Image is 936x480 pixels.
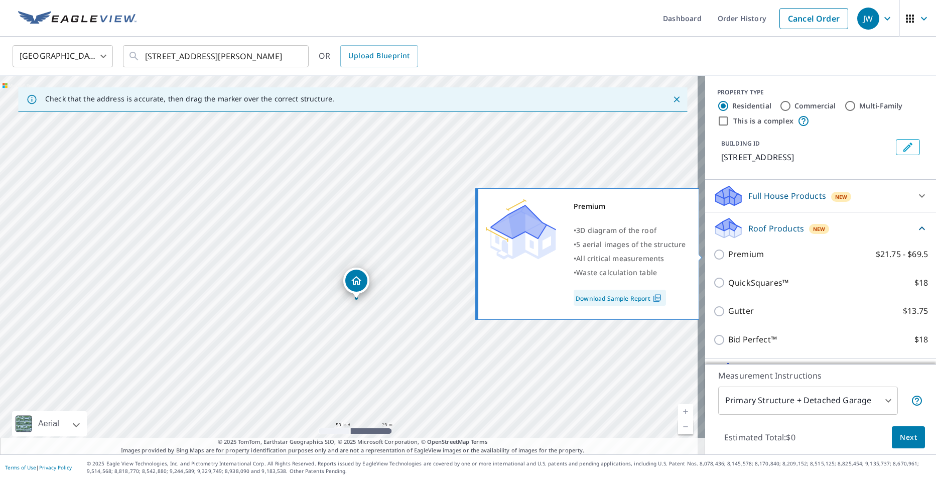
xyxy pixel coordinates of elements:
[733,116,793,126] label: This is a complex
[713,363,928,387] div: Solar ProductsNew
[576,268,657,277] span: Waste calculation table
[728,248,764,261] p: Premium
[896,139,920,155] button: Edit building 1
[794,101,836,111] label: Commercial
[486,199,556,260] img: Premium
[576,225,656,235] span: 3D diagram of the roof
[748,222,804,234] p: Roof Products
[813,225,826,233] span: New
[716,426,804,448] p: Estimated Total: $0
[427,438,469,445] a: OpenStreetMap
[670,93,683,106] button: Close
[835,193,848,201] span: New
[45,94,334,103] p: Check that the address is accurate, then drag the marker over the correct structure.
[721,151,892,163] p: [STREET_ADDRESS]
[717,88,924,97] div: PROPERTY TYPE
[713,184,928,208] div: Full House ProductsNew
[340,45,418,67] a: Upload Blueprint
[728,277,788,289] p: QuickSquares™
[35,411,62,436] div: Aerial
[900,431,917,444] span: Next
[914,277,928,289] p: $18
[678,404,693,419] a: Current Level 19, Zoom In
[678,419,693,434] a: Current Level 19, Zoom Out
[471,438,487,445] a: Terms
[12,411,87,436] div: Aerial
[713,216,928,240] div: Roof ProductsNew
[348,50,410,62] span: Upload Blueprint
[13,42,113,70] div: [GEOGRAPHIC_DATA]
[857,8,879,30] div: JW
[732,101,771,111] label: Residential
[319,45,418,67] div: OR
[574,237,686,252] div: •
[576,239,686,249] span: 5 aerial images of the structure
[728,333,777,346] p: Bid Perfect™
[218,438,487,446] span: © 2025 TomTom, Earthstar Geographics SIO, © 2025 Microsoft Corporation, ©
[748,190,826,202] p: Full House Products
[728,305,754,317] p: Gutter
[576,254,664,263] span: All critical measurements
[859,101,903,111] label: Multi-Family
[39,464,72,471] a: Privacy Policy
[650,294,664,303] img: Pdf Icon
[5,464,36,471] a: Terms of Use
[574,223,686,237] div: •
[718,370,923,382] p: Measurement Instructions
[343,268,369,299] div: Dropped pin, building 1, Residential property, 165 Victoria Dr Statesville, NC 28625
[892,426,925,449] button: Next
[574,290,666,306] a: Download Sample Report
[574,199,686,213] div: Premium
[903,305,928,317] p: $13.75
[911,395,923,407] span: Your report will include the primary structure and a detached garage if one exists.
[18,11,137,26] img: EV Logo
[876,248,928,261] p: $21.75 - $69.5
[779,8,848,29] a: Cancel Order
[5,464,72,470] p: |
[145,42,288,70] input: Search by address or latitude-longitude
[574,266,686,280] div: •
[574,252,686,266] div: •
[718,387,898,415] div: Primary Structure + Detached Garage
[914,333,928,346] p: $18
[87,460,931,475] p: © 2025 Eagle View Technologies, Inc. and Pictometry International Corp. All Rights Reserved. Repo...
[721,139,760,148] p: BUILDING ID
